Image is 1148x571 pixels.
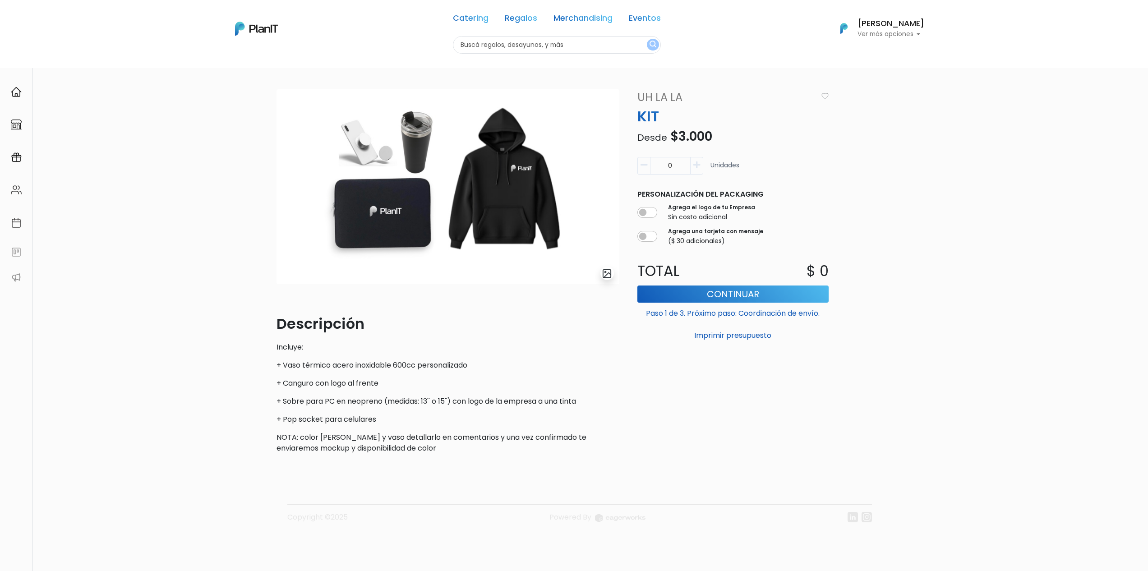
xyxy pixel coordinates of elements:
[11,119,22,130] img: marketplace-4ceaa7011d94191e9ded77b95e3339b90024bf715f7c57f8cf31f2d8c509eaba.svg
[549,512,591,522] span: translation missing: es.layouts.footer.powered_by
[668,227,763,235] label: Agrega una tarjeta con mensaje
[453,36,661,54] input: Buscá regalos, desayunos, y más
[11,217,22,228] img: calendar-87d922413cdce8b2cf7b7f5f62616a5cf9e4887200fb71536465627b3292af00.svg
[277,396,619,407] p: + Sobre para PC en neopreno (medidas: 13'' o 15") con logo de la empresa a una tinta
[277,378,619,389] p: + Canguro con logo al frente
[277,89,619,284] img: 8E3B4009-AF7E-4BBD-A449-79D280C7DD74.jpeg
[277,360,619,371] p: + Vaso térmico acero inoxidable 600cc personalizado
[637,285,829,303] button: Continuar
[11,272,22,283] img: partners-52edf745621dab592f3b2c58e3bca9d71375a7ef29c3b500c9f145b62cc070d4.svg
[632,260,733,282] p: Total
[595,514,645,522] img: logo_eagerworks-044938b0bf012b96b195e05891a56339191180c2d98ce7df62ca656130a436fa.svg
[858,20,924,28] h6: [PERSON_NAME]
[807,260,829,282] p: $ 0
[277,432,619,454] p: NOTA: color [PERSON_NAME] y vaso detallarlo en comentarios y una vez confirmado te enviaremos moc...
[11,87,22,97] img: home-e721727adea9d79c4d83392d1f703f7f8bce08238fde08b1acbfd93340b81755.svg
[834,18,854,38] img: PlanIt Logo
[277,414,619,425] p: + Pop socket para celulares
[632,89,817,106] a: Uh La La
[235,22,278,36] img: PlanIt Logo
[549,512,645,530] a: Powered By
[668,203,755,212] label: Agrega el logo de tu Empresa
[632,106,834,127] p: KIT
[602,268,612,279] img: gallery-light
[277,313,619,335] p: Descripción
[629,14,661,25] a: Eventos
[829,17,924,40] button: PlanIt Logo [PERSON_NAME] Ver más opciones
[505,14,537,25] a: Regalos
[11,247,22,258] img: feedback-78b5a0c8f98aac82b08bfc38622c3050aee476f2c9584af64705fc4e61158814.svg
[670,128,712,145] span: $3.000
[821,93,829,99] img: heart_icon
[668,212,755,222] p: Sin costo adicional
[650,41,656,49] img: search_button-432b6d5273f82d61273b3651a40e1bd1b912527efae98b1b7a1b2c0702e16a8d.svg
[637,131,667,144] span: Desde
[668,236,763,246] p: ($ 30 adicionales)
[848,512,858,522] img: linkedin-cc7d2dbb1a16aff8e18f147ffe980d30ddd5d9e01409788280e63c91fc390ff4.svg
[287,512,348,530] p: Copyright ©2025
[277,342,619,353] p: Incluye:
[453,14,489,25] a: Catering
[858,31,924,37] p: Ver más opciones
[637,328,829,343] button: Imprimir presupuesto
[553,14,613,25] a: Merchandising
[637,304,829,319] p: Paso 1 de 3. Próximo paso: Coordinación de envío.
[11,184,22,195] img: people-662611757002400ad9ed0e3c099ab2801c6687ba6c219adb57efc949bc21e19d.svg
[710,161,739,178] p: Unidades
[862,512,872,522] img: instagram-7ba2a2629254302ec2a9470e65da5de918c9f3c9a63008f8abed3140a32961bf.svg
[11,152,22,163] img: campaigns-02234683943229c281be62815700db0a1741e53638e28bf9629b52c665b00959.svg
[637,189,829,200] p: Personalización del packaging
